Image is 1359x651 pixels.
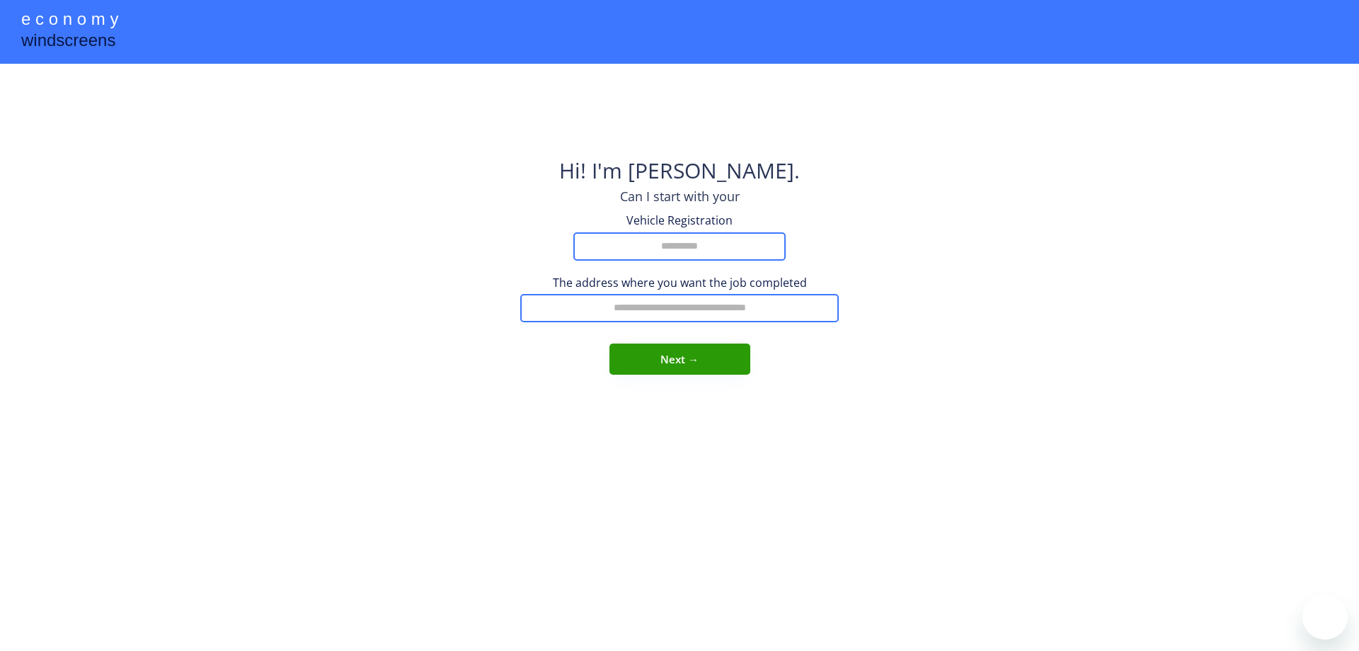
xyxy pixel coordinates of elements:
div: Hi! I'm [PERSON_NAME]. [559,156,800,188]
button: Next → [609,344,750,375]
iframe: Button to launch messaging window [1302,594,1348,640]
div: Vehicle Registration [609,213,750,228]
div: The address where you want the job completed [520,275,839,290]
div: windscreens [21,28,115,56]
div: Can I start with your [620,188,740,205]
div: e c o n o m y [21,7,118,34]
img: yH5BAEAAAAALAAAAAABAAEAAAIBRAA7 [644,78,715,149]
